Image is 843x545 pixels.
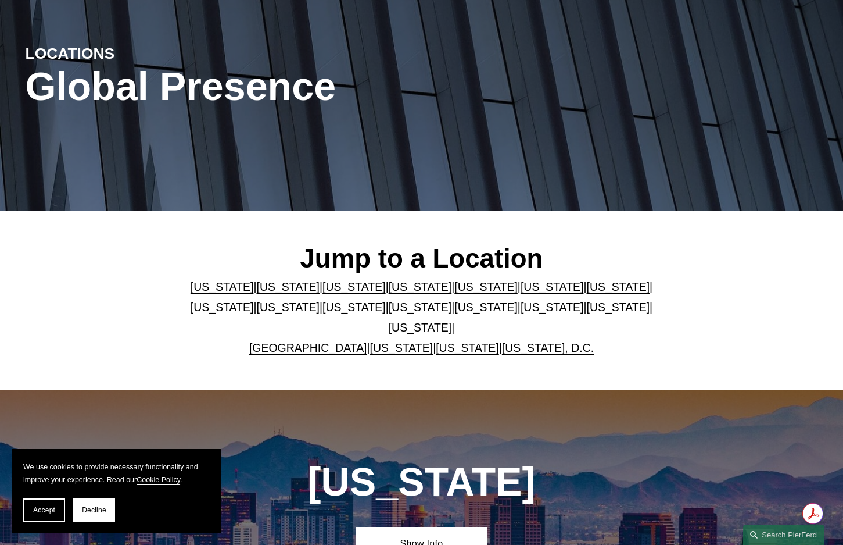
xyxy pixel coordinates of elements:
[256,301,320,314] a: [US_STATE]
[587,280,650,293] a: [US_STATE]
[73,498,115,522] button: Decline
[33,506,55,514] span: Accept
[249,341,367,354] a: [GEOGRAPHIC_DATA]
[322,301,386,314] a: [US_STATE]
[191,243,653,275] h2: Jump to a Location
[191,301,254,314] a: [US_STATE]
[256,459,586,504] h1: [US_STATE]
[26,63,554,109] h1: Global Presence
[191,277,653,358] p: | | | | | | | | | | | | | | | | | |
[12,449,221,533] section: Cookie banner
[521,280,584,293] a: [US_STATE]
[521,301,584,314] a: [US_STATE]
[191,280,254,293] a: [US_STATE]
[26,44,224,64] h4: LOCATIONS
[743,525,824,545] a: Search this site
[454,301,518,314] a: [US_STATE]
[137,476,180,484] a: Cookie Policy
[322,280,386,293] a: [US_STATE]
[389,280,452,293] a: [US_STATE]
[23,461,209,487] p: We use cookies to provide necessary functionality and improve your experience. Read our .
[436,341,499,354] a: [US_STATE]
[587,301,650,314] a: [US_STATE]
[502,341,594,354] a: [US_STATE], D.C.
[454,280,518,293] a: [US_STATE]
[389,301,452,314] a: [US_STATE]
[23,498,65,522] button: Accept
[389,321,452,334] a: [US_STATE]
[256,280,320,293] a: [US_STATE]
[82,506,106,514] span: Decline
[370,341,433,354] a: [US_STATE]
